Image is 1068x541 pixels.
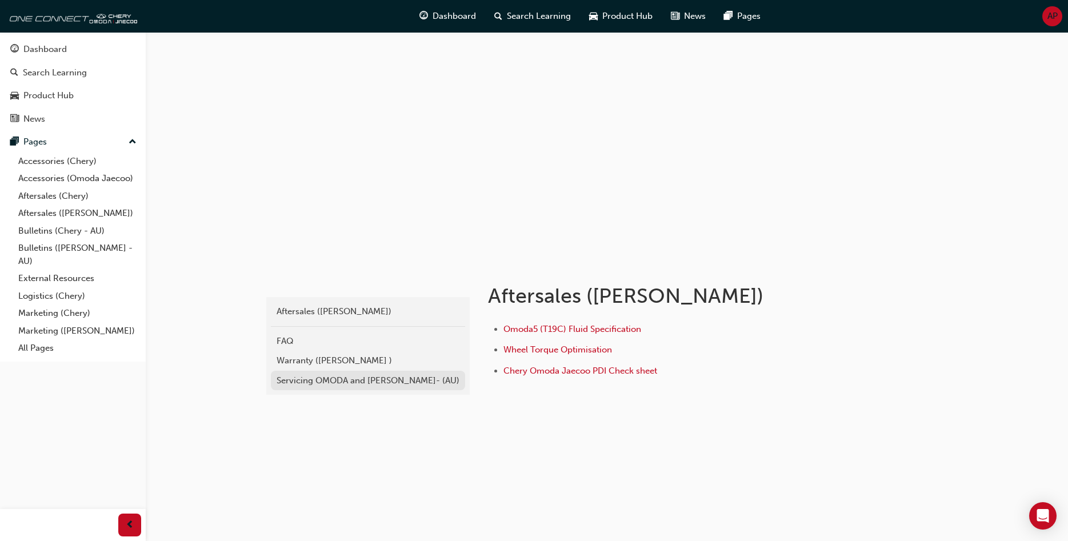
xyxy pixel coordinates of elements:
span: car-icon [589,9,598,23]
div: Aftersales ([PERSON_NAME]) [277,305,459,318]
span: search-icon [10,68,18,78]
div: News [23,113,45,126]
a: pages-iconPages [715,5,770,28]
div: Dashboard [23,43,67,56]
a: FAQ [271,331,465,351]
div: Warranty ([PERSON_NAME] ) [277,354,459,367]
span: search-icon [494,9,502,23]
a: Product Hub [5,85,141,106]
a: search-iconSearch Learning [485,5,580,28]
a: Chery Omoda Jaecoo PDI Check sheet [503,366,657,376]
span: pages-icon [724,9,733,23]
span: news-icon [671,9,679,23]
h1: Aftersales ([PERSON_NAME]) [488,283,863,308]
button: Pages [5,131,141,153]
a: Aftersales ([PERSON_NAME]) [271,302,465,322]
a: News [5,109,141,130]
a: Servicing OMODA and [PERSON_NAME]- (AU) [271,371,465,391]
div: Search Learning [23,66,87,79]
a: Warranty ([PERSON_NAME] ) [271,351,465,371]
span: Dashboard [433,10,476,23]
div: Open Intercom Messenger [1029,502,1057,530]
a: Accessories (Chery) [14,153,141,170]
a: Marketing ([PERSON_NAME]) [14,322,141,340]
span: guage-icon [419,9,428,23]
a: Bulletins ([PERSON_NAME] - AU) [14,239,141,270]
a: Marketing (Chery) [14,304,141,322]
a: Aftersales (Chery) [14,187,141,205]
a: Aftersales ([PERSON_NAME]) [14,205,141,222]
span: News [684,10,706,23]
a: Dashboard [5,39,141,60]
span: up-icon [129,135,137,150]
div: Servicing OMODA and [PERSON_NAME]- (AU) [277,374,459,387]
a: Omoda5 (T19C) Fluid Specification [503,324,641,334]
span: Product Hub [602,10,653,23]
a: Logistics (Chery) [14,287,141,305]
span: prev-icon [126,518,134,532]
button: AP [1042,6,1062,26]
div: FAQ [277,335,459,348]
a: Wheel Torque Optimisation [503,344,612,355]
span: pages-icon [10,137,19,147]
img: oneconnect [6,5,137,27]
span: AP [1047,10,1058,23]
a: guage-iconDashboard [410,5,485,28]
a: External Resources [14,270,141,287]
button: DashboardSearch LearningProduct HubNews [5,37,141,131]
a: Bulletins (Chery - AU) [14,222,141,240]
div: Pages [23,135,47,149]
a: car-iconProduct Hub [580,5,662,28]
div: Product Hub [23,89,74,102]
span: guage-icon [10,45,19,55]
a: All Pages [14,339,141,357]
span: Pages [737,10,761,23]
span: news-icon [10,114,19,125]
span: Search Learning [507,10,571,23]
a: news-iconNews [662,5,715,28]
a: Search Learning [5,62,141,83]
span: car-icon [10,91,19,101]
a: Accessories (Omoda Jaecoo) [14,170,141,187]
